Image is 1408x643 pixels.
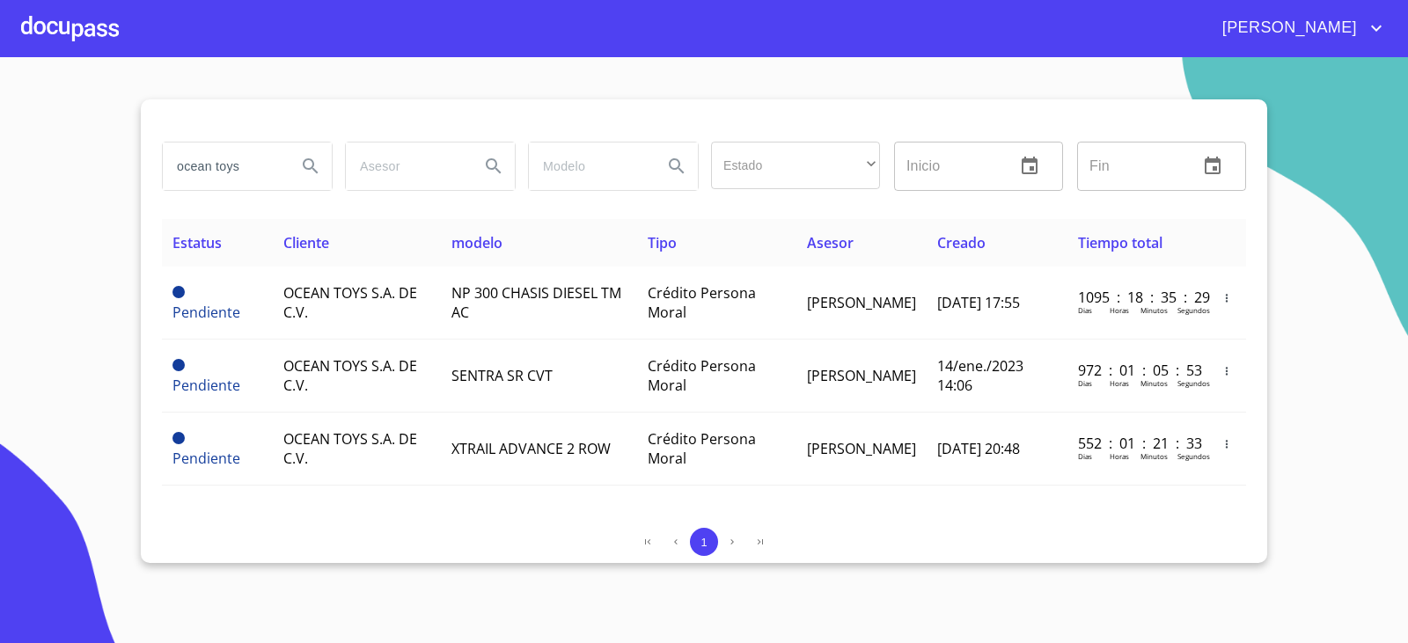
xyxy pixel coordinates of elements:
[937,439,1020,458] span: [DATE] 20:48
[937,233,986,252] span: Creado
[473,145,515,187] button: Search
[700,536,707,549] span: 1
[172,449,240,468] span: Pendiente
[163,142,282,190] input: search
[1177,378,1210,388] p: Segundos
[172,303,240,322] span: Pendiente
[1078,378,1092,388] p: Dias
[1110,451,1129,461] p: Horas
[807,366,916,385] span: [PERSON_NAME]
[1078,288,1197,307] p: 1095 : 18 : 35 : 29
[1110,305,1129,315] p: Horas
[1078,451,1092,461] p: Dias
[283,429,417,468] span: OCEAN TOYS S.A. DE C.V.
[290,145,332,187] button: Search
[172,432,185,444] span: Pendiente
[346,142,466,190] input: search
[807,439,916,458] span: [PERSON_NAME]
[451,283,621,322] span: NP 300 CHASIS DIESEL TM AC
[1177,305,1210,315] p: Segundos
[1140,378,1168,388] p: Minutos
[1209,14,1366,42] span: [PERSON_NAME]
[1078,233,1162,252] span: Tiempo total
[451,233,502,252] span: modelo
[451,439,611,458] span: XTRAIL ADVANCE 2 ROW
[711,142,880,189] div: ​
[1078,361,1197,380] p: 972 : 01 : 05 : 53
[807,293,916,312] span: [PERSON_NAME]
[656,145,698,187] button: Search
[172,376,240,395] span: Pendiente
[648,233,677,252] span: Tipo
[451,366,553,385] span: SENTRA SR CVT
[1078,434,1197,453] p: 552 : 01 : 21 : 33
[172,233,222,252] span: Estatus
[648,283,756,322] span: Crédito Persona Moral
[648,356,756,395] span: Crédito Persona Moral
[283,356,417,395] span: OCEAN TOYS S.A. DE C.V.
[1209,14,1387,42] button: account of current user
[648,429,756,468] span: Crédito Persona Moral
[283,233,329,252] span: Cliente
[529,142,649,190] input: search
[807,233,854,252] span: Asesor
[1110,378,1129,388] p: Horas
[1177,451,1210,461] p: Segundos
[172,359,185,371] span: Pendiente
[937,293,1020,312] span: [DATE] 17:55
[690,528,718,556] button: 1
[937,356,1023,395] span: 14/ene./2023 14:06
[172,286,185,298] span: Pendiente
[1140,305,1168,315] p: Minutos
[283,283,417,322] span: OCEAN TOYS S.A. DE C.V.
[1140,451,1168,461] p: Minutos
[1078,305,1092,315] p: Dias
